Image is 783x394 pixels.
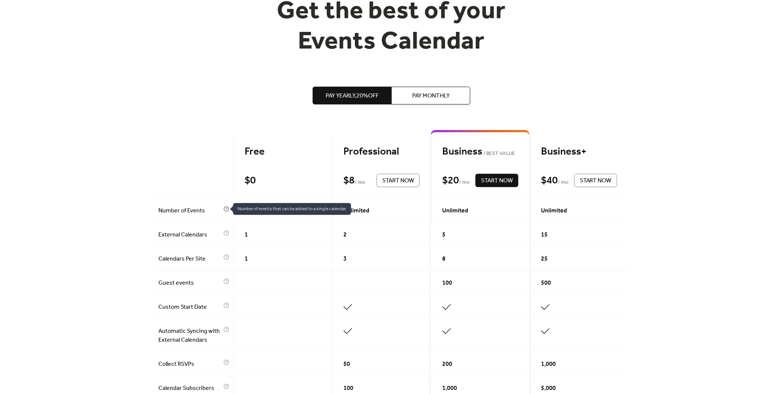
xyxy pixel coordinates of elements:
[158,206,222,215] span: Number of Events
[442,279,452,288] span: 100
[541,360,556,369] span: 1,000
[541,174,558,187] div: $ 40
[245,255,248,264] span: 1
[158,327,222,345] span: Automatic Syncing with External Calendars
[245,206,251,215] span: 10
[313,87,391,105] button: Pay Yearly,20%off
[574,174,617,187] button: Start Now
[382,176,414,185] span: Start Now
[442,174,459,187] div: $ 20
[558,178,568,187] span: / mo
[343,206,369,215] span: Unlimited
[541,231,548,239] span: 15
[580,176,612,185] span: Start Now
[343,360,350,369] span: 50
[541,145,617,158] div: Business+
[442,360,452,369] span: 200
[481,176,513,185] span: Start Now
[541,206,567,215] span: Unlimited
[475,174,518,187] button: Start Now
[245,231,248,239] span: 1
[354,178,365,187] span: / mo
[158,303,222,312] span: Custom Start Date
[158,360,222,369] span: Collect RSVPs
[442,384,457,393] span: 1,000
[377,174,420,187] button: Start Now
[158,384,222,393] span: Calendar Subscribers
[233,203,351,215] span: Number of events that can be added to a single calendar.
[158,231,222,239] span: External Calendars
[442,206,468,215] span: Unlimited
[442,255,446,264] span: 8
[459,178,470,187] span: / mo
[245,174,256,187] div: $ 0
[158,279,222,288] span: Guest events
[442,231,446,239] span: 5
[343,145,420,158] div: Professional
[343,384,353,393] span: 100
[343,231,347,239] span: 2
[541,255,548,264] span: 25
[245,145,321,158] div: Free
[158,255,222,264] span: Calendars Per Site
[343,255,347,264] span: 3
[541,384,556,393] span: 5,000
[541,279,551,288] span: 500
[326,92,379,100] span: Pay Yearly, 20% off
[482,149,515,158] span: BEST VALUE
[412,92,450,100] span: Pay Monthly
[391,87,470,105] button: Pay Monthly
[343,174,354,187] div: $ 8
[442,145,518,158] div: Business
